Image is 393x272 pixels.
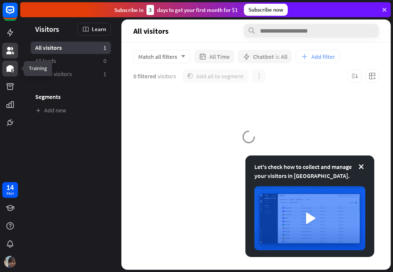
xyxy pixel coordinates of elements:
[31,104,111,117] a: Add new
[103,44,106,52] aside: 1
[103,70,106,78] aside: 1
[6,3,28,25] button: Open LiveChat chat widget
[6,191,14,196] div: days
[92,25,106,33] span: Learn
[146,5,154,15] div: 3
[31,55,111,67] a: All leads 0
[133,27,169,35] span: All visitors
[35,70,72,78] span: Recent visitors
[114,5,238,15] div: Subscribe in days to get your first month for $1
[35,57,56,65] span: All leads
[244,4,288,16] div: Subscribe now
[103,57,106,65] aside: 0
[31,68,111,80] a: Recent visitors 1
[254,186,365,250] img: image
[6,184,14,191] div: 14
[35,44,62,52] span: All visitors
[2,182,18,198] a: 14 days
[31,93,111,100] h3: Segments
[35,25,59,33] span: Visitors
[254,162,365,180] div: Let's check how to collect and manage your visitors in [GEOGRAPHIC_DATA].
